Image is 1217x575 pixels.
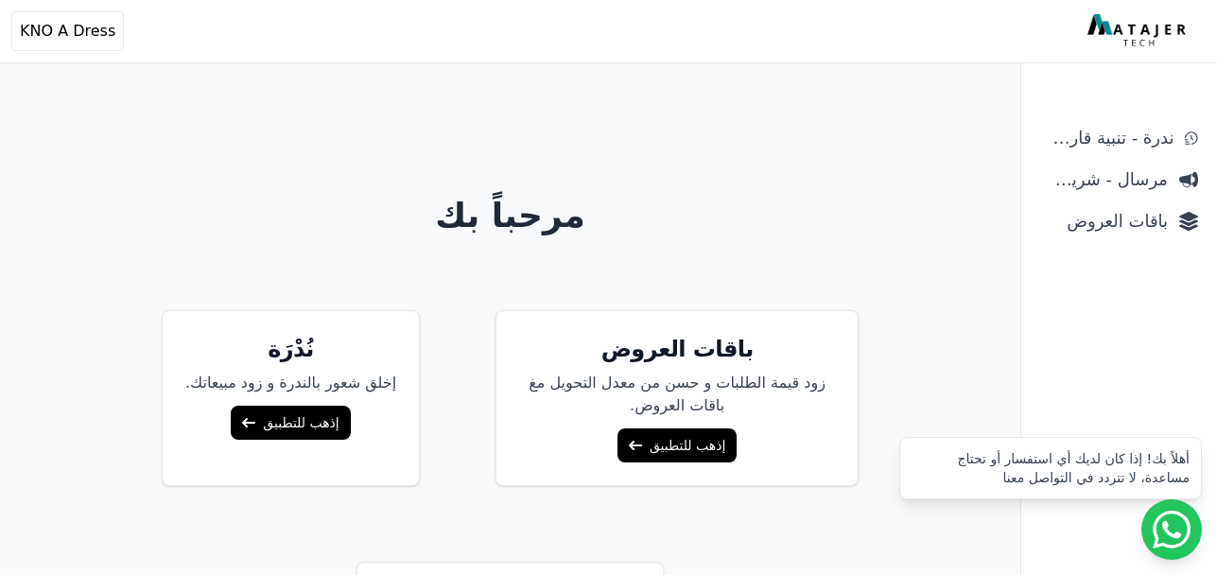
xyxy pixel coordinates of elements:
[519,334,835,364] h5: باقات العروض
[519,372,835,417] p: زود قيمة الطلبات و حسن من معدل التحويل مغ باقات العروض.
[20,20,115,43] span: KNO A Dress
[912,449,1190,487] div: أهلاً بك! إذا كان لديك أي استفسار أو تحتاج مساعدة، لا تتردد في التواصل معنا
[231,406,350,440] a: إذهب للتطبيق
[1040,208,1168,235] span: باقات العروض
[185,372,396,394] p: إخلق شعور بالندرة و زود مبيعاتك.
[1040,166,1168,193] span: مرسال - شريط دعاية
[617,428,737,462] a: إذهب للتطبيق
[11,11,124,51] button: KNO A Dress
[185,334,396,364] h5: نُدْرَة
[1087,14,1191,48] img: MatajerTech Logo
[1040,125,1174,151] span: ندرة - تنبية قارب علي النفاذ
